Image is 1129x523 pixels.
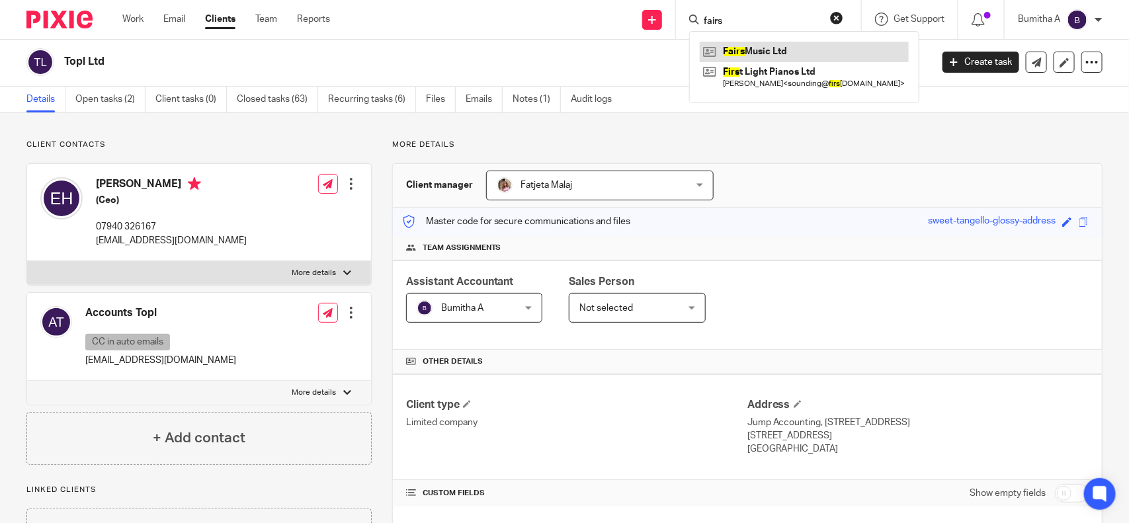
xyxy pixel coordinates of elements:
i: Primary [188,177,201,190]
a: Clients [205,13,235,26]
a: Email [163,13,185,26]
p: [EMAIL_ADDRESS][DOMAIN_NAME] [85,354,236,367]
a: Recurring tasks (6) [328,87,416,112]
p: Client contacts [26,140,372,150]
h4: + Add contact [153,428,245,448]
a: Details [26,87,65,112]
span: Fatjeta Malaj [521,181,573,190]
p: [STREET_ADDRESS] [747,429,1089,442]
p: 07940 326167 [96,220,247,233]
p: Master code for secure communications and files [403,215,631,228]
a: Open tasks (2) [75,87,146,112]
p: Linked clients [26,485,372,495]
p: Limited company [406,416,747,429]
img: svg%3E [26,48,54,76]
a: Audit logs [571,87,622,112]
span: Bumitha A [441,303,483,313]
img: svg%3E [40,306,72,338]
h4: CUSTOM FIELDS [406,488,747,499]
p: More details [392,140,1103,150]
span: Team assignments [423,243,501,253]
a: Reports [297,13,330,26]
input: Search [702,16,821,28]
p: CC in auto emails [85,334,170,350]
a: Create task [942,52,1019,73]
p: [EMAIL_ADDRESS][DOMAIN_NAME] [96,234,247,247]
a: Files [426,87,456,112]
h4: Accounts Topl [85,306,236,320]
img: svg%3E [417,300,433,316]
span: Not selected [579,303,633,313]
h4: Client type [406,398,747,412]
span: Other details [423,356,483,367]
a: Emails [466,87,503,112]
p: More details [292,387,337,398]
a: Team [255,13,277,26]
img: svg%3E [40,177,83,220]
button: Clear [830,11,843,24]
span: Get Support [894,15,944,24]
a: Client tasks (0) [155,87,227,112]
a: Closed tasks (63) [237,87,318,112]
span: Sales Person [569,276,634,287]
p: [GEOGRAPHIC_DATA] [747,442,1089,456]
span: Assistant Accountant [406,276,514,287]
p: Bumitha A [1018,13,1060,26]
h5: (Ceo) [96,194,247,207]
img: svg%3E [1067,9,1088,30]
h4: Address [747,398,1089,412]
p: More details [292,268,337,278]
h2: Topl Ltd [64,55,751,69]
div: sweet-tangello-glossy-address [928,214,1056,229]
label: Show empty fields [970,487,1046,500]
h3: Client manager [406,179,473,192]
a: Work [122,13,144,26]
p: Jump Accounting, [STREET_ADDRESS] [747,416,1089,429]
img: Pixie [26,11,93,28]
h4: [PERSON_NAME] [96,177,247,194]
a: Notes (1) [513,87,561,112]
img: MicrosoftTeams-image%20(5).png [497,177,513,193]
